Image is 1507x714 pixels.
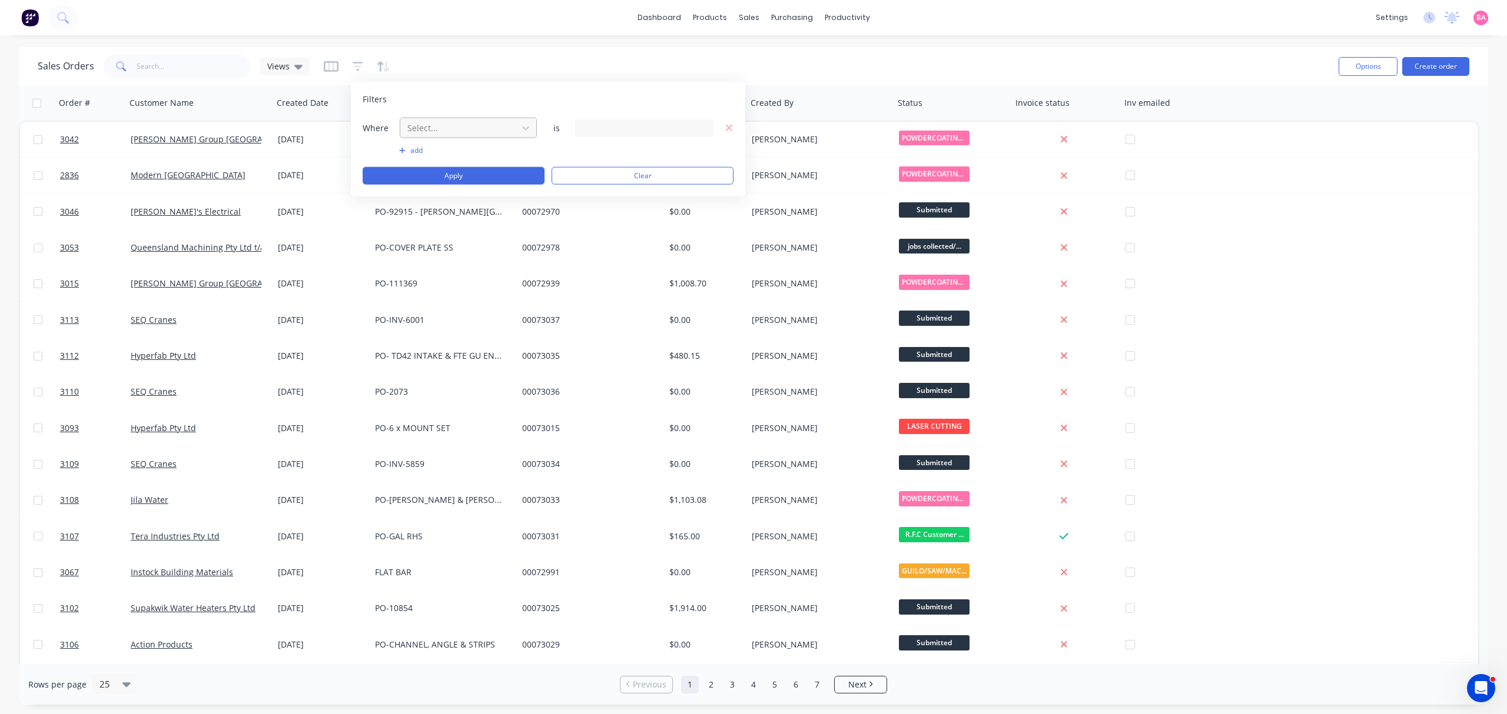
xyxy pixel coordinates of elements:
iframe: Intercom live chat [1467,674,1495,702]
div: [DATE] [278,314,366,326]
div: Created By [751,97,794,109]
div: Status [898,97,922,109]
span: Previous [633,679,666,690]
div: products [687,9,733,26]
span: jobs collected/... [899,239,970,253]
div: PO-92915 - [PERSON_NAME][GEOGRAPHIC_DATA] [375,206,506,218]
h1: Sales Orders [38,61,94,72]
div: Order # [59,97,90,109]
div: $0.00 [669,314,739,326]
span: R.F.C Customer ... [899,527,970,542]
div: 00073029 [522,639,653,650]
div: FLAT BAR [375,566,506,578]
a: 3106 [60,627,131,662]
a: 3108 [60,482,131,518]
div: PO-CHANNEL, ANGLE & STRIPS [375,639,506,650]
div: [PERSON_NAME] [752,206,882,218]
button: Apply [363,167,545,185]
span: 3042 [60,134,79,145]
div: PO-GAL RHS [375,531,506,542]
a: Queensland Machining Pty Ltd t/a Abco [131,242,287,253]
a: [PERSON_NAME] Group [GEOGRAPHIC_DATA] [131,134,307,145]
a: Previous page [620,679,672,690]
a: Supakwik Water Heaters Pty Ltd [131,602,255,613]
div: [DATE] [278,134,366,145]
div: $0.00 [669,639,739,650]
a: SEQ Cranes [131,386,177,397]
div: $0.00 [669,566,739,578]
div: [PERSON_NAME] [752,422,882,434]
div: 00072978 [522,242,653,253]
span: Views [267,60,290,72]
div: [PERSON_NAME] [752,566,882,578]
div: $0.00 [669,206,739,218]
div: 00073015 [522,422,653,434]
button: Clear [552,167,733,185]
span: POWDERCOATING/S... [899,166,970,181]
a: 3053 [60,230,131,265]
a: 3067 [60,555,131,590]
span: Submitted [899,599,970,614]
span: BA [1476,12,1486,23]
span: Submitted [899,347,970,362]
div: 00072991 [522,566,653,578]
div: [DATE] [278,169,366,181]
div: [PERSON_NAME] [752,242,882,253]
div: [PERSON_NAME] [752,602,882,614]
a: Page 2 [702,676,720,693]
a: 3113 [60,302,131,338]
span: Submitted [899,311,970,325]
a: 3042 [60,122,131,157]
div: [PERSON_NAME] [752,531,882,542]
a: Page 6 [787,676,805,693]
span: 3093 [60,422,79,434]
div: [PERSON_NAME] [752,494,882,506]
span: Submitted [899,455,970,470]
span: POWDERCOATING/S... [899,491,970,506]
span: 3110 [60,386,79,398]
div: [PERSON_NAME] [752,278,882,289]
div: PO-INV-6001 [375,314,506,326]
a: SEQ Cranes [131,458,177,469]
a: Jila Water [131,494,168,505]
div: [PERSON_NAME] [752,314,882,326]
div: [DATE] [278,458,366,470]
a: SEQ Cranes [131,314,177,325]
div: 00073034 [522,458,653,470]
div: [DATE] [278,386,366,398]
a: Page 7 [808,676,826,693]
div: [DATE] [278,602,366,614]
div: [DATE] [278,278,366,289]
span: LASER CUTTING [899,419,970,433]
span: POWDERCOATING/S... [899,275,970,289]
a: Page 1 is your current page [681,676,699,693]
a: 3015 [60,266,131,301]
div: [PERSON_NAME] [752,350,882,362]
a: [PERSON_NAME]'s Electrical [131,206,241,217]
div: [PERSON_NAME] [752,458,882,470]
div: [DATE] [278,639,366,650]
span: Where [363,122,398,134]
div: 00073033 [522,494,653,506]
div: $1,008.70 [669,278,739,289]
div: PO-2073 [375,386,506,398]
span: Filters [363,94,387,105]
div: 00073031 [522,531,653,542]
a: Modern [GEOGRAPHIC_DATA] [131,169,245,181]
a: 3093 [60,411,131,446]
div: Customer Name [130,97,194,109]
a: Hyperfab Pty Ltd [131,422,196,433]
div: PO-INV-5859 [375,458,506,470]
div: PO-10854 [375,602,506,614]
div: [DATE] [278,350,366,362]
div: $0.00 [669,422,739,434]
div: PO-COVER PLATE SS [375,242,506,253]
a: Tera Industries Pty Ltd [131,531,220,542]
span: Next [848,679,867,690]
div: 00072970 [522,206,653,218]
div: [DATE] [278,242,366,253]
a: dashboard [632,9,687,26]
div: $165.00 [669,531,739,542]
a: Hyperfab Pty Ltd [131,350,196,361]
a: 3109 [60,446,131,482]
